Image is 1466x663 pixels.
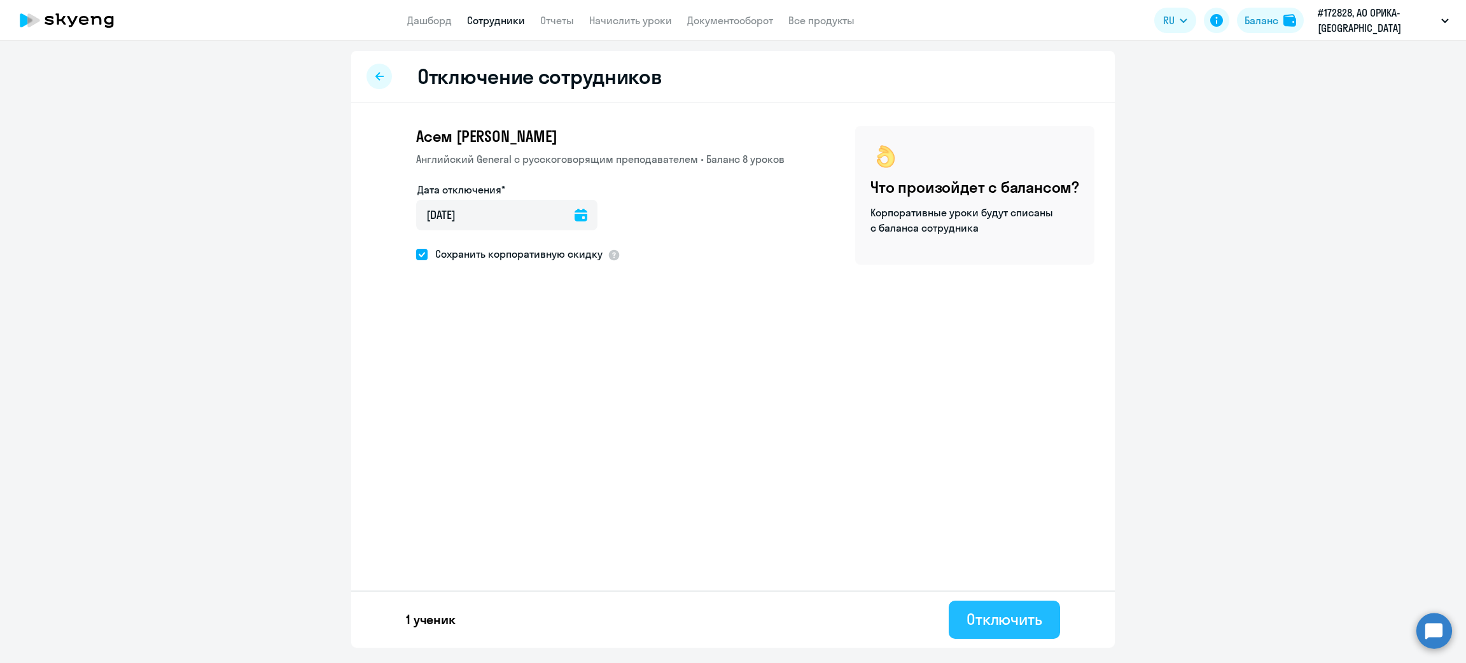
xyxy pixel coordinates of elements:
p: Корпоративные уроки будут списаны с баланса сотрудника [870,205,1055,235]
a: Отчеты [540,14,574,27]
button: Отключить [949,601,1060,639]
img: balance [1283,14,1296,27]
p: #172828, АО ОРИКА-[GEOGRAPHIC_DATA] [1318,5,1436,36]
input: дд.мм.гггг [416,200,597,230]
button: Балансbalance [1237,8,1304,33]
div: Отключить [967,609,1042,629]
p: Английский General с русскоговорящим преподавателем • Баланс 8 уроков [416,151,785,167]
a: Сотрудники [467,14,525,27]
span: Асем [PERSON_NAME] [416,126,557,146]
p: 1 ученик [406,611,456,629]
a: Дашборд [407,14,452,27]
img: ok [870,141,901,172]
span: RU [1163,13,1175,28]
a: Все продукты [788,14,855,27]
span: Сохранить корпоративную скидку [428,246,603,262]
h4: Что произойдет с балансом? [870,177,1079,197]
a: Начислить уроки [589,14,672,27]
h2: Отключение сотрудников [417,64,662,89]
button: RU [1154,8,1196,33]
button: #172828, АО ОРИКА-[GEOGRAPHIC_DATA] [1311,5,1455,36]
div: Баланс [1245,13,1278,28]
a: Документооборот [687,14,773,27]
label: Дата отключения* [417,182,505,197]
